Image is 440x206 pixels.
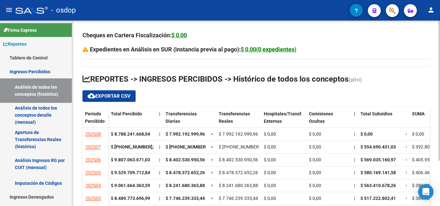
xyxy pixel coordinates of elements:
[166,170,205,175] span: $ 8.478.372.652,26
[82,32,187,39] strong: Cheques en Cartera Fiscalización:
[264,183,276,188] span: $ 0,00
[211,157,213,162] span: =
[360,170,396,175] span: $ 580.169.141,58
[219,183,258,188] span: $ 8.241.680.363,88
[406,144,408,149] span: =
[264,144,276,149] span: $ 0,00
[418,184,434,200] div: Open Intercom Messenger
[85,131,101,137] span: 202508
[111,196,150,201] strong: $ 8.489.773.696,99
[358,107,403,134] datatable-header-cell: Total Subsidios
[241,45,296,54] div: $ 0,00(0 expedientes)
[349,77,362,83] span: (alt+i)
[264,111,302,124] span: Hospitales/Transf. Externas
[427,6,435,14] mat-icon: person
[211,131,213,137] span: =
[82,107,108,134] datatable-header-cell: Período Percibido
[309,170,321,175] span: $ 0,00
[219,170,258,175] span: $ 8.478.372.652,26
[406,183,408,188] span: =
[85,170,101,176] span: 202505
[354,131,355,137] span: |
[216,107,261,134] datatable-header-cell: Transferencias Reales
[354,157,355,162] span: |
[166,183,205,188] span: $ 8.241.680.363,88
[166,157,205,162] span: $ 8.402.530.950,56
[211,170,213,175] span: =
[85,196,101,202] span: 202503
[163,107,208,134] datatable-header-cell: Transferencias Diarias
[111,157,150,162] strong: $ 9.807.063.671,03
[166,196,205,201] span: $ 7.746.239.333,44
[264,170,276,175] span: $ 0,00
[3,40,26,48] span: Reportes
[219,111,250,124] span: Transferencias Reales
[354,144,355,149] span: |
[88,92,95,100] mat-icon: cloud_download
[406,170,408,175] span: =
[85,183,101,189] span: 202504
[412,131,424,137] span: $ 0,00
[159,183,160,188] span: |
[111,111,142,116] span: Total Percibido
[219,131,258,137] span: $ 7.992.192.999,96
[211,144,213,149] span: =
[82,90,136,102] button: Exportar CSV
[354,196,355,201] span: |
[219,157,258,162] span: $ 8.402.530.950,56
[159,131,160,137] span: |
[157,107,163,134] datatable-header-cell: |
[360,131,373,137] span: $ 0,00
[406,196,408,201] span: =
[309,157,321,162] span: $ 0,00
[159,170,160,175] span: |
[219,144,266,149] span: $ [PHONE_NUMBER],42
[264,131,276,137] span: $ 0,00
[406,131,408,137] span: =
[3,27,37,34] span: Firma Express
[264,196,276,201] span: $ 0,00
[360,157,396,162] span: $ 569.035.160,97
[360,111,392,116] span: Total Subsidios
[111,131,150,137] strong: $ 8.788.241.668,04
[211,196,213,201] span: =
[264,157,276,162] span: $ 0,00
[88,93,130,99] span: Exportar CSV
[309,183,321,188] span: $ 0,00
[159,111,160,116] span: |
[412,111,425,116] span: SUMA
[85,157,101,163] span: 202506
[111,170,150,175] strong: $ 9.529.709.712,84
[309,131,321,137] span: $ 0,00
[309,196,321,201] span: $ 0,00
[360,144,396,149] span: $ 554.690.431,03
[85,111,105,124] span: Período Percibido
[354,170,355,175] span: |
[159,144,160,149] span: |
[309,144,321,149] span: $ 0,00
[261,107,306,134] datatable-header-cell: Hospitales/Transf. Externas
[354,183,355,188] span: |
[360,196,396,201] span: $ 517.222.802,41
[171,31,187,40] div: $ 0,00
[219,196,258,201] span: $ 7.746.239.333,44
[166,131,205,137] span: $ 7.992.192.999,96
[90,46,296,53] strong: Expedientes en Análisis en SUR (instancia previa al pago):
[360,183,396,188] span: $ 563.410.678,26
[82,75,349,84] span: REPORTES -> INGRESOS PERCIBIDOS -> Histórico de todos los conceptos
[108,107,157,134] datatable-header-cell: Total Percibido
[85,144,101,150] span: 202507
[166,111,197,124] span: Transferencias Diarias
[211,183,213,188] span: =
[51,3,76,17] span: - osdop
[111,183,150,188] strong: $ 9.061.664.363,59
[111,144,158,149] strong: $ [PHONE_NUMBER],22
[354,111,355,116] span: |
[309,111,333,124] span: Comisiones Ocultas
[159,196,160,201] span: |
[306,107,351,134] datatable-header-cell: Comisiones Ocultas
[166,144,213,149] span: $ [PHONE_NUMBER],42
[159,157,160,162] span: |
[351,107,358,134] datatable-header-cell: |
[5,6,13,14] mat-icon: menu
